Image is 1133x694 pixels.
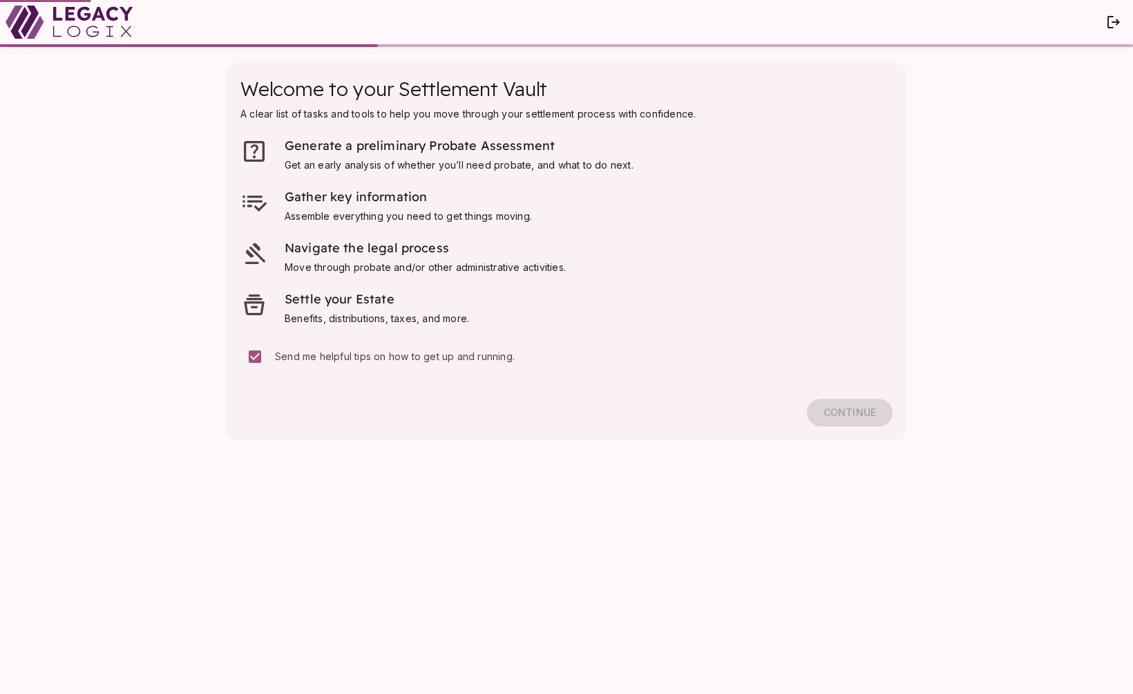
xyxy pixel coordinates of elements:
[240,77,547,101] span: Welcome to your Settlement Vault
[285,291,394,307] span: Settle your Estate
[285,240,449,256] span: Navigate the legal process
[285,138,555,153] span: Generate a preliminary Probate Assessment
[285,159,634,171] span: Get an early analysis of whether you’ll need probate, and what to do next.
[285,312,469,324] span: Benefits, distributions, taxes, and more.
[285,261,566,273] span: Move through probate and/or other administrative activities.
[285,210,532,222] span: Assemble everything you need to get things moving.
[285,189,427,205] span: Gather key information
[240,108,696,120] span: A clear list of tasks and tools to help you move through your settlement process with confidence.
[275,350,515,362] span: Send me helpful tips on how to get up and running.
